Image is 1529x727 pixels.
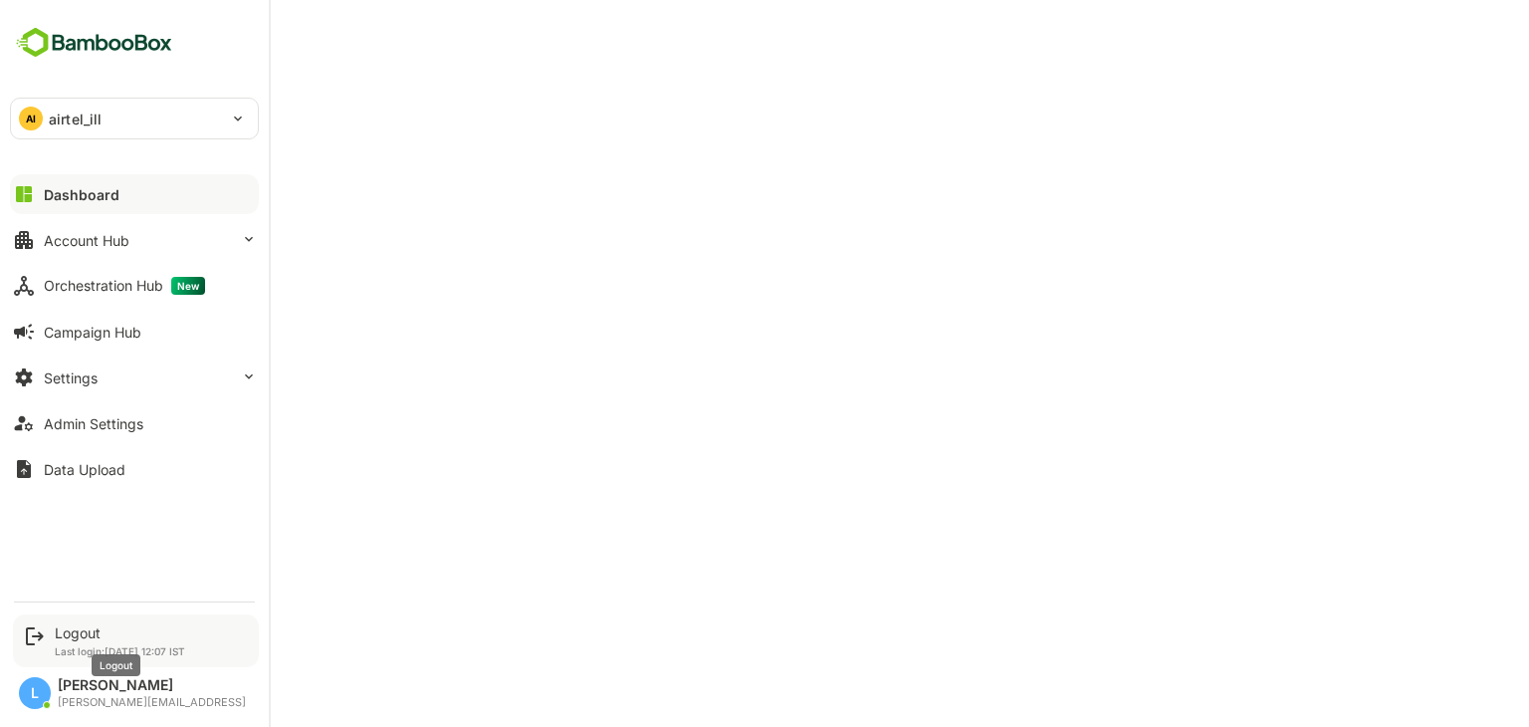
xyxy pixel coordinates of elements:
[55,645,185,657] p: Last login: [DATE] 12:07 IST
[44,415,143,432] div: Admin Settings
[58,677,246,694] div: [PERSON_NAME]
[171,277,205,295] span: New
[10,449,259,489] button: Data Upload
[19,107,43,130] div: AI
[10,24,178,62] img: BambooboxFullLogoMark.5f36c76dfaba33ec1ec1367b70bb1252.svg
[11,99,258,138] div: AIairtel_ill
[10,266,259,306] button: Orchestration HubNew
[49,109,102,129] p: airtel_ill
[58,696,246,709] div: [PERSON_NAME][EMAIL_ADDRESS]
[10,403,259,443] button: Admin Settings
[10,312,259,352] button: Campaign Hub
[10,174,259,214] button: Dashboard
[19,677,51,709] div: L
[44,277,205,295] div: Orchestration Hub
[10,358,259,397] button: Settings
[55,624,185,641] div: Logout
[44,186,119,203] div: Dashboard
[10,220,259,260] button: Account Hub
[44,232,129,249] div: Account Hub
[44,461,125,478] div: Data Upload
[44,369,98,386] div: Settings
[44,324,141,341] div: Campaign Hub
